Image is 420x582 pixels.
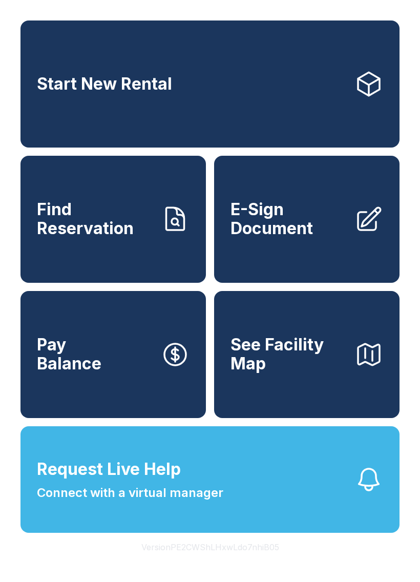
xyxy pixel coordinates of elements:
a: Find Reservation [20,156,206,283]
a: PayBalance [20,291,206,418]
span: Connect with a virtual manager [37,484,223,502]
button: See Facility Map [214,291,400,418]
span: E-Sign Document [230,200,346,238]
span: Find Reservation [37,200,153,238]
span: Start New Rental [37,75,172,94]
span: See Facility Map [230,336,346,373]
a: E-Sign Document [214,156,400,283]
a: Start New Rental [20,20,400,148]
span: Request Live Help [37,457,181,482]
button: VersionPE2CWShLHxwLdo7nhiB05 [133,533,287,562]
button: Request Live HelpConnect with a virtual manager [20,426,400,533]
span: Pay Balance [37,336,101,373]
